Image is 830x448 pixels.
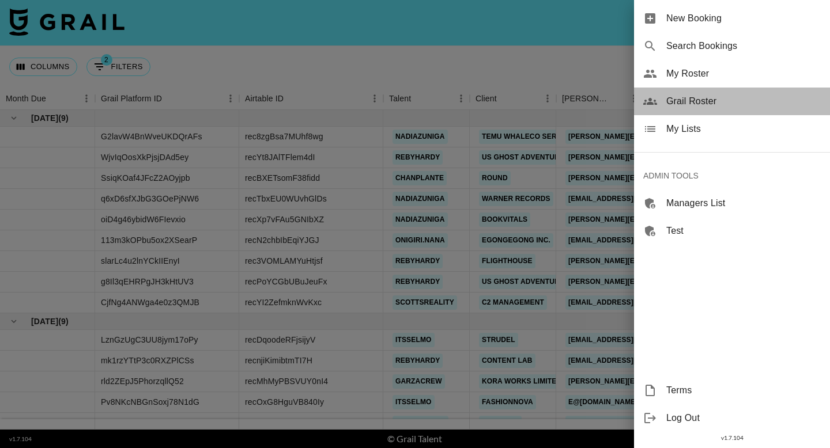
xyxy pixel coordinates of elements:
span: My Roster [666,67,821,81]
span: Grail Roster [666,94,821,108]
span: New Booking [666,12,821,25]
span: Terms [666,384,821,397]
div: Log Out [634,404,830,432]
div: Search Bookings [634,32,830,60]
div: New Booking [634,5,830,32]
div: Grail Roster [634,88,830,115]
span: Managers List [666,196,821,210]
span: Search Bookings [666,39,821,53]
div: ADMIN TOOLS [634,162,830,189]
span: Test [666,224,821,238]
div: My Lists [634,115,830,143]
div: Test [634,217,830,245]
div: Terms [634,377,830,404]
span: My Lists [666,122,821,136]
div: v 1.7.104 [634,432,830,444]
span: Log Out [666,411,821,425]
div: Managers List [634,189,830,217]
div: My Roster [634,60,830,88]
